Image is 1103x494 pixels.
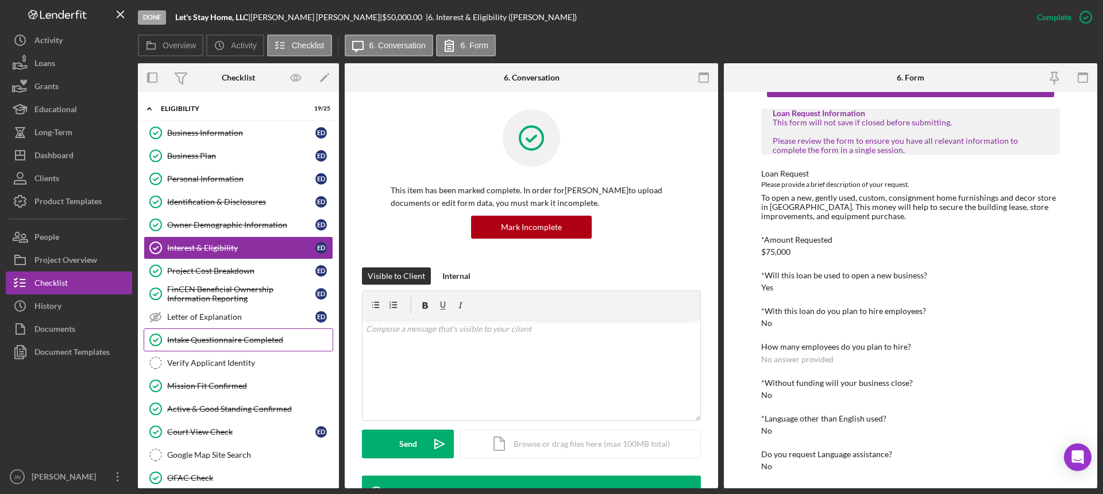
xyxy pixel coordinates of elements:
button: Checklist [267,35,332,56]
div: Business Plan [167,151,315,160]
div: Intake Questionnaire Completed [167,335,333,344]
div: To open a new, gently used, custom, consignment home furnishings and decor store in [GEOGRAPHIC_D... [761,193,1060,221]
div: *Will this loan be used to open a new business? [761,271,1060,280]
div: *Amount Requested [761,235,1060,244]
a: Business PlanED [144,144,333,167]
button: Internal [437,267,476,285]
button: Loans [6,52,132,75]
button: Complete [1025,6,1097,29]
div: 6. Conversation [504,73,560,82]
a: History [6,294,132,317]
div: Google Map Site Search [167,450,333,459]
div: Do you request Language assistance? [761,450,1060,459]
div: No answer provided [761,355,834,364]
label: 6. Form [461,41,488,50]
div: Owner Demographic Information [167,220,315,229]
div: Project Overview [34,248,97,274]
div: E D [315,311,327,323]
a: Clients [6,167,132,190]
div: E D [315,288,327,300]
button: Grants [6,75,132,98]
div: No [761,426,772,435]
div: FinCEN Beneficial Ownership Information Reporting [167,285,315,303]
div: Long-Term [34,121,72,147]
div: Verify Applicant Identity [167,358,333,367]
button: Product Templates [6,190,132,213]
a: OFAC Check [144,466,333,489]
div: Visible to Client [368,267,425,285]
button: Educational [6,98,132,121]
button: Project Overview [6,248,132,271]
div: Letter of Explanation [167,312,315,321]
div: E D [315,127,327,139]
div: *Without funding will your business close? [761,378,1060,388]
div: Mission Fit Confirmed [167,381,333,390]
a: People [6,225,132,248]
div: Document Templates [34,340,110,366]
div: How many employees do you plan to hire? [761,342,1060,351]
div: E D [315,219,327,231]
div: Clients [34,167,59,193]
div: Educational [34,98,77,124]
div: E D [315,150,327,162]
div: $50,000.00 [382,13,426,22]
div: | 6. Interest & Eligibility ([PERSON_NAME]) [426,13,577,22]
button: Activity [206,35,264,56]
div: OFAC Check [167,473,333,482]
button: Mark Incomplete [471,216,592,239]
div: Documents [34,317,75,343]
button: JN[PERSON_NAME] [6,465,132,488]
div: Active & Good Standing Confirmed [167,404,333,413]
button: Send [362,430,454,458]
div: Internal [442,267,470,285]
button: Document Templates [6,340,132,363]
div: Checklist [222,73,255,82]
button: Documents [6,317,132,340]
div: Please provide a brief description of your request. [761,179,1060,190]
div: Court View Check [167,427,315,436]
a: Letter of ExplanationED [144,305,333,328]
div: E D [315,196,327,208]
div: | [175,13,250,22]
label: Checklist [292,41,325,50]
div: E D [315,173,327,185]
div: 19 / 25 [310,105,330,112]
div: [PERSON_NAME] [29,465,103,491]
a: Court View CheckED [144,420,333,443]
button: Visible to Client [362,267,431,285]
a: Identification & DisclosuresED [144,190,333,213]
a: Active & Good Standing Confirmed [144,397,333,420]
div: E D [315,426,327,438]
div: Loan Request Information [773,109,1048,118]
button: 6. Conversation [345,35,433,56]
text: JN [14,474,21,480]
div: 6. Form [897,73,924,82]
a: Activity [6,29,132,52]
div: People [34,225,59,251]
div: Complete [1037,6,1071,29]
a: FinCEN Beneficial Ownership Information ReportingED [144,282,333,305]
div: History [34,294,61,320]
div: Business Information [167,128,315,137]
button: Checklist [6,271,132,294]
p: This item has been marked complete. In order for [PERSON_NAME] to upload documents or edit form d... [391,184,672,210]
div: *Language other than English used? [761,414,1060,423]
div: This form will not save if closed before submitting. Please review the form to ensure you have al... [773,118,1048,155]
div: E D [315,265,327,277]
div: *With this loan do you plan to hire employees? [761,307,1060,316]
div: Checklist [34,271,68,297]
div: Open Intercom Messenger [1064,443,1092,471]
div: Activity [34,29,63,55]
button: Overview [138,35,203,56]
div: No [761,462,772,471]
label: Activity [231,41,256,50]
div: [PERSON_NAME] [PERSON_NAME] | [250,13,382,22]
b: Let's Stay Home, LLC [175,12,248,22]
div: Dashboard [34,144,74,170]
button: Dashboard [6,144,132,167]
